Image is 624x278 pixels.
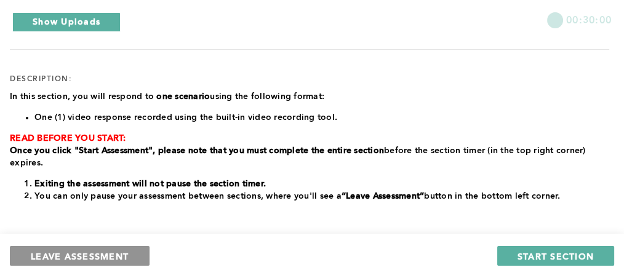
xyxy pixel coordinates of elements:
span: using the following format: [210,92,324,101]
strong: Once you click "Start Assessment", please note that you must complete the entire section [10,146,384,155]
strong: READ BEFORE YOU START: [10,134,126,143]
strong: one scenario [156,92,210,101]
strong: Exiting the assessment will not pause the section timer. [34,180,266,188]
button: Show Uploads [12,12,121,32]
button: LEAVE ASSESSMENT [10,246,150,266]
li: You can only pause your assessment between sections, where you'll see a button in the bottom left... [34,190,609,202]
div: description: [10,74,72,84]
button: START SECTION [497,246,614,266]
span: 00:30:00 [566,12,612,26]
span: LEAVE ASSESSMENT [31,250,129,262]
span: In this section, you will respond to [10,92,156,101]
span: START SECTION [518,250,594,262]
p: before the section timer (in the top right corner) expires. [10,145,609,169]
span: One (1) video response recorded using the built-in video recording tool. [34,113,337,122]
strong: “Leave Assessment” [342,192,425,201]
